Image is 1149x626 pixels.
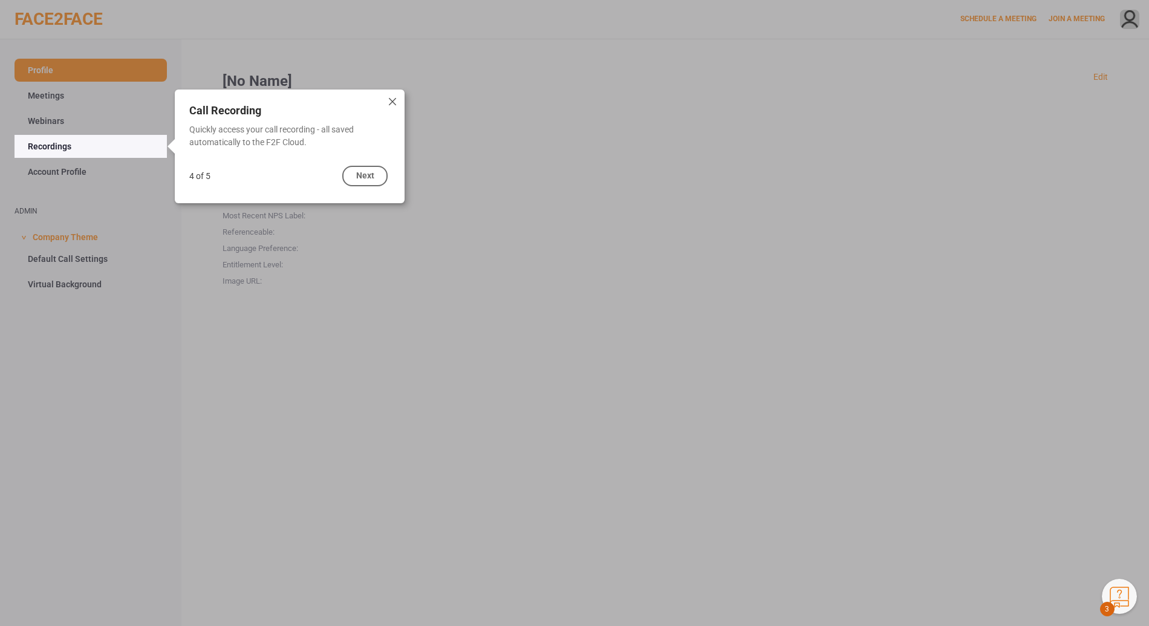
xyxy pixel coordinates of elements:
[342,166,388,186] div: Next
[189,171,210,181] div: 4 of 5
[1100,602,1115,616] span: 3
[5,5,177,16] div: ∑aåāБδ ⷺ
[5,16,177,28] div: ∑aåāБδ ⷺ
[1102,579,1137,614] button: Knowledge Center Bot, also known as KC Bot is an onboarding assistant that allows you to see the ...
[15,135,167,158] a: Recordings
[189,123,390,149] div: Quickly access your call recording - all saved automatically to the F2F Cloud.
[386,96,399,108] div: close
[189,104,405,117] div: Call Recording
